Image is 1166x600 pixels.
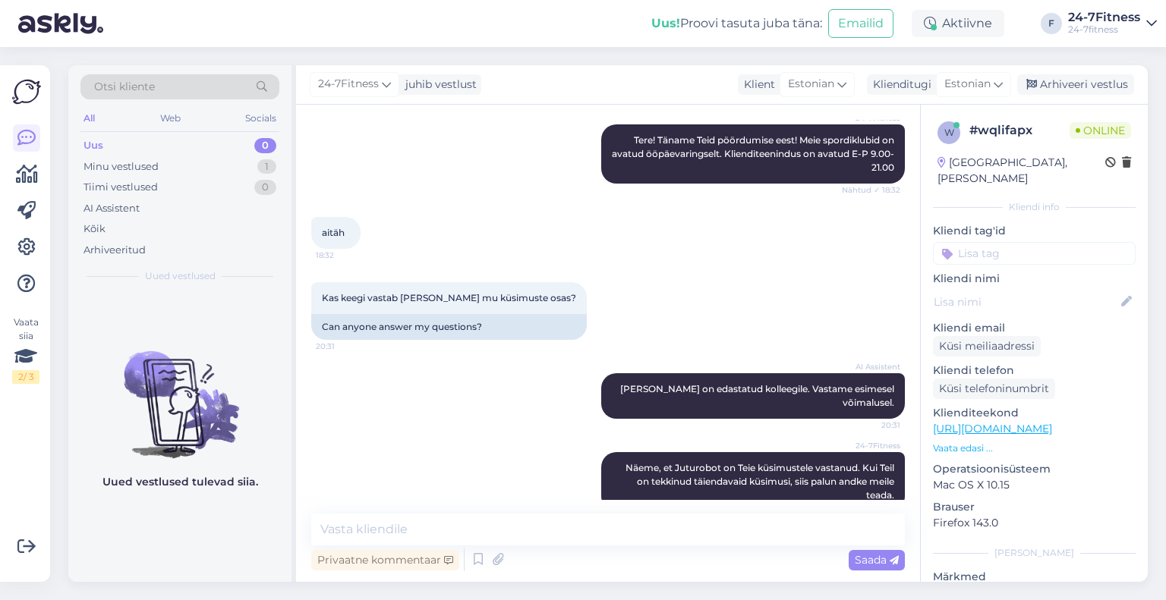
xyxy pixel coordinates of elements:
span: Online [1070,122,1131,139]
button: Emailid [828,9,893,38]
div: # wqlifapx [969,121,1070,140]
span: 20:31 [843,419,900,431]
div: 2 / 3 [12,370,39,384]
div: 24-7Fitness [1068,11,1140,24]
div: Aktiivne [912,10,1004,37]
a: 24-7Fitness24-7fitness [1068,11,1157,36]
div: Kliendi info [933,200,1136,214]
div: Can anyone answer my questions? [311,314,587,340]
p: Kliendi tag'id [933,223,1136,239]
div: Web [157,108,184,128]
p: Kliendi email [933,320,1136,336]
div: [PERSON_NAME] [933,546,1136,560]
div: All [80,108,98,128]
input: Lisa tag [933,242,1136,265]
span: Nähtud ✓ 18:32 [842,184,900,196]
div: Küsi meiliaadressi [933,336,1041,357]
span: w [944,127,954,138]
img: Askly Logo [12,77,41,106]
a: [URL][DOMAIN_NAME] [933,422,1052,435]
div: Privaatne kommentaar [311,550,459,570]
div: 24-7fitness [1068,24,1140,36]
p: Mac OS X 10.15 [933,477,1136,493]
span: Uued vestlused [145,269,216,283]
div: Vaata siia [12,316,39,384]
div: Arhiveeritud [84,243,146,258]
div: Tiimi vestlused [84,180,158,195]
input: Lisa nimi [934,294,1118,310]
span: 20:31 [316,341,373,352]
span: Tere! Täname Teid pöördumise eest! Meie spordiklubid on avatud ööpäevaringselt. Klienditeenindus ... [612,134,897,173]
div: 1 [257,159,276,174]
p: Operatsioonisüsteem [933,461,1136,477]
span: Näeme, et Juturobot on Teie küsimustele vastanud. Kui Teil on tekkinud täiendavaid küsimusi, siis... [626,462,897,501]
p: Kliendi telefon [933,363,1136,379]
div: Minu vestlused [84,159,159,174]
p: Firefox 143.0 [933,515,1136,531]
div: AI Assistent [84,201,140,216]
div: 0 [254,138,276,153]
span: aitäh [322,227,345,238]
span: Estonian [788,76,834,93]
span: 18:32 [316,250,373,261]
div: juhib vestlust [399,77,477,93]
span: 24-7Fitness [843,440,900,451]
p: Vaata edasi ... [933,441,1136,455]
span: Estonian [944,76,991,93]
div: F [1041,13,1062,34]
b: Uus! [651,16,680,30]
div: Klienditugi [867,77,931,93]
div: Proovi tasuta juba täna: [651,14,822,33]
span: [PERSON_NAME] on edastatud kolleegile. Vastame esimesel võimalusel. [620,383,897,408]
p: Uued vestlused tulevad siia. [102,474,258,490]
span: AI Assistent [843,361,900,372]
p: Klienditeekond [933,405,1136,421]
div: Socials [242,108,279,128]
p: Brauser [933,499,1136,515]
div: Kõik [84,221,106,237]
span: Kas keegi vastab [PERSON_NAME] mu küsimuste osas? [322,292,576,303]
div: [GEOGRAPHIC_DATA], [PERSON_NAME] [938,155,1105,187]
p: Märkmed [933,569,1136,585]
div: 0 [254,180,276,195]
span: 24-7Fitness [318,76,379,93]
span: Otsi kliente [94,79,155,95]
span: Saada [855,553,899,567]
img: No chats [68,324,291,460]
div: Uus [84,138,103,153]
p: Kliendi nimi [933,271,1136,287]
div: Küsi telefoninumbrit [933,379,1055,399]
div: Arhiveeri vestlus [1017,74,1134,95]
div: Klient [738,77,775,93]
